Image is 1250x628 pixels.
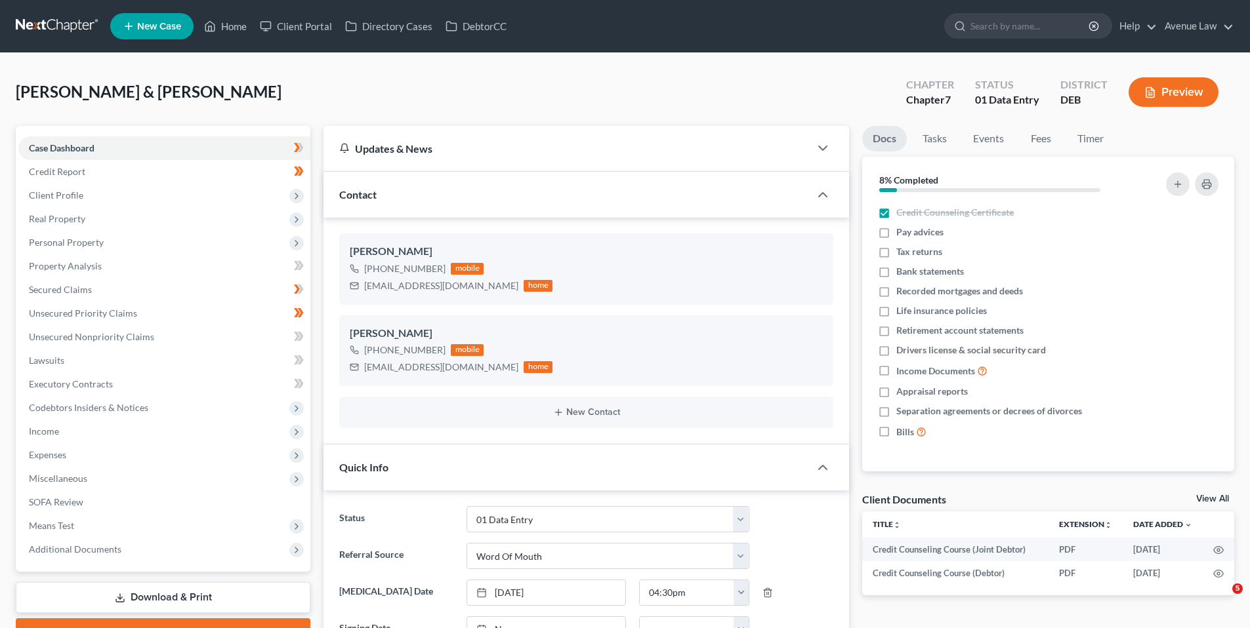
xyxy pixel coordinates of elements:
[339,14,439,38] a: Directory Cases
[1158,14,1234,38] a: Avenue Law
[945,93,951,106] span: 7
[339,188,377,201] span: Contact
[896,343,1046,357] span: Drivers license & social security card
[29,237,104,248] span: Personal Property
[137,22,181,31] span: New Case
[29,543,121,555] span: Additional Documents
[29,520,74,531] span: Means Test
[18,302,310,325] a: Unsecured Priority Claims
[906,77,954,92] div: Chapter
[29,355,64,366] span: Lawsuits
[1184,521,1192,529] i: expand_more
[364,279,518,292] div: [EMAIL_ADDRESS][DOMAIN_NAME]
[1129,77,1219,107] button: Preview
[896,265,964,278] span: Bank statements
[339,142,794,155] div: Updates & News
[350,407,823,418] button: New Contact
[862,561,1049,585] td: Credit Counseling Course (Debtor)
[198,14,253,38] a: Home
[896,226,944,239] span: Pay advices
[451,263,484,275] div: mobile
[29,189,83,201] span: Client Profile
[18,136,310,160] a: Case Dashboard
[1060,92,1108,108] div: DEB
[1049,561,1123,585] td: PDF
[467,580,625,605] a: [DATE]
[333,579,459,606] label: [MEDICAL_DATA] Date
[16,582,310,613] a: Download & Print
[896,285,1023,298] span: Recorded mortgages and deeds
[1196,494,1229,503] a: View All
[896,245,942,258] span: Tax returns
[896,324,1024,337] span: Retirement account statements
[18,160,310,184] a: Credit Report
[333,506,459,532] label: Status
[29,213,85,224] span: Real Property
[1123,561,1203,585] td: [DATE]
[333,543,459,569] label: Referral Source
[1067,126,1114,151] a: Timer
[364,343,446,357] div: [PHONE_NUMBER]
[896,206,1014,219] span: Credit Counseling Certificate
[896,425,914,439] span: Bills
[896,404,1082,418] span: Separation agreements or decrees of divorces
[524,280,552,292] div: home
[18,349,310,372] a: Lawsuits
[975,77,1039,92] div: Status
[963,126,1014,151] a: Events
[912,126,957,151] a: Tasks
[29,260,102,271] span: Property Analysis
[18,490,310,514] a: SOFA Review
[29,402,148,413] span: Codebtors Insiders & Notices
[18,325,310,349] a: Unsecured Nonpriority Claims
[1049,538,1123,561] td: PDF
[29,425,59,437] span: Income
[29,331,154,342] span: Unsecured Nonpriority Claims
[1123,538,1203,561] td: [DATE]
[18,254,310,278] a: Property Analysis
[339,461,388,473] span: Quick Info
[1104,521,1112,529] i: unfold_more
[893,521,901,529] i: unfold_more
[29,473,87,484] span: Miscellaneous
[1232,583,1243,594] span: 5
[253,14,339,38] a: Client Portal
[1205,583,1237,615] iframe: Intercom live chat
[18,372,310,396] a: Executory Contracts
[640,580,734,605] input: -- : --
[29,284,92,295] span: Secured Claims
[1060,77,1108,92] div: District
[1059,519,1112,529] a: Extensionunfold_more
[439,14,513,38] a: DebtorCC
[350,244,823,260] div: [PERSON_NAME]
[906,92,954,108] div: Chapter
[896,364,975,378] span: Income Documents
[364,262,446,275] div: [PHONE_NUMBER]
[364,361,518,374] div: [EMAIL_ADDRESS][DOMAIN_NAME]
[896,304,987,317] span: Life insurance policies
[862,538,1049,561] td: Credit Counseling Course (Joint Debtor)
[862,126,907,151] a: Docs
[524,361,552,373] div: home
[862,492,946,506] div: Client Documents
[896,385,968,398] span: Appraisal reports
[29,166,85,177] span: Credit Report
[18,278,310,302] a: Secured Claims
[29,496,83,507] span: SOFA Review
[873,519,901,529] a: Titleunfold_more
[1020,126,1062,151] a: Fees
[970,14,1091,38] input: Search by name...
[1133,519,1192,529] a: Date Added expand_more
[350,326,823,342] div: [PERSON_NAME]
[16,82,281,101] span: [PERSON_NAME] & [PERSON_NAME]
[29,378,113,389] span: Executory Contracts
[29,142,94,153] span: Case Dashboard
[975,92,1039,108] div: 01 Data Entry
[29,449,66,460] span: Expenses
[451,344,484,356] div: mobile
[879,174,938,186] strong: 8% Completed
[29,307,137,319] span: Unsecured Priority Claims
[1113,14,1157,38] a: Help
